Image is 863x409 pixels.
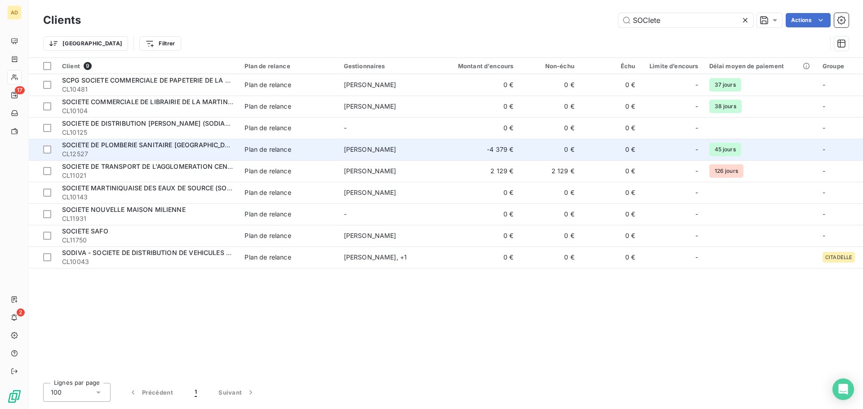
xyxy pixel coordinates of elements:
[823,210,825,218] span: -
[245,231,291,240] div: Plan de relance
[62,214,234,223] span: CL11931
[344,253,432,262] div: [PERSON_NAME] , + 1
[695,253,698,262] span: -
[580,160,641,182] td: 0 €
[695,231,698,240] span: -
[695,188,698,197] span: -
[437,246,519,268] td: 0 €
[344,102,396,110] span: [PERSON_NAME]
[62,184,261,192] span: SOCIETE MARTINIQUAISE DES EAUX DE SOURCE (SOMES) SARL
[7,5,22,20] div: AD
[344,167,396,175] span: [PERSON_NAME]
[580,139,641,160] td: 0 €
[823,62,858,70] div: Groupe
[62,163,240,170] span: SOCIETE DE TRANSPORT DE L'AGGLOMERATION CENTRE
[437,74,519,96] td: 0 €
[62,98,333,106] span: SOCIETE COMMERCIALE DE LIBRAIRIE DE LA MARTINIQUE ([GEOGRAPHIC_DATA]) SARL
[208,383,266,402] button: Suivant
[62,76,328,84] span: SCPG SOCIETE COMMERCIALE DE PAPETERIE DE LA GUADELOUPE(SOCIETE COMMER
[709,100,742,113] span: 38 jours
[62,171,234,180] span: CL11021
[245,102,291,111] div: Plan de relance
[344,189,396,196] span: [PERSON_NAME]
[823,124,825,132] span: -
[786,13,831,27] button: Actions
[580,74,641,96] td: 0 €
[825,255,852,260] span: CITADELLE
[184,383,208,402] button: 1
[709,78,741,92] span: 37 jours
[580,117,641,139] td: 0 €
[139,36,181,51] button: Filtrer
[62,236,234,245] span: CL11750
[245,253,291,262] div: Plan de relance
[118,383,184,402] button: Précédent
[43,12,81,28] h3: Clients
[519,139,579,160] td: 0 €
[585,62,635,70] div: Échu
[823,232,825,239] span: -
[62,119,250,127] span: SOCIETE DE DISTRIBUTION [PERSON_NAME] (SODIAH) SARL
[580,246,641,268] td: 0 €
[344,81,396,88] span: [PERSON_NAME]
[245,145,291,154] div: Plan de relance
[519,96,579,117] td: 0 €
[344,210,347,218] span: -
[245,188,291,197] div: Plan de relance
[580,203,641,225] td: 0 €
[519,225,579,246] td: 0 €
[195,388,197,397] span: 1
[62,62,80,70] span: Client
[519,182,579,203] td: 0 €
[62,128,234,137] span: CL10125
[695,123,698,132] span: -
[823,81,825,88] span: -
[15,86,25,94] span: 17
[62,193,234,202] span: CL10143
[519,203,579,225] td: 0 €
[519,74,579,96] td: 0 €
[823,102,825,110] span: -
[437,139,519,160] td: -4 379 €
[245,62,333,70] div: Plan de relance
[7,389,22,404] img: Logo LeanPay
[709,143,741,156] span: 45 jours
[437,225,519,246] td: 0 €
[695,102,698,111] span: -
[695,80,698,89] span: -
[519,117,579,139] td: 0 €
[437,117,519,139] td: 0 €
[437,160,519,182] td: 2 129 €
[344,145,396,153] span: [PERSON_NAME]
[437,182,519,203] td: 0 €
[437,203,519,225] td: 0 €
[695,167,698,176] span: -
[344,124,347,132] span: -
[344,232,396,239] span: [PERSON_NAME]
[823,167,825,175] span: -
[245,210,291,219] div: Plan de relance
[62,150,234,158] span: CL12527
[695,145,698,154] span: -
[62,206,186,213] span: SOCIETE NOUVELLE MAISON MILIENNE
[43,36,128,51] button: [GEOGRAPHIC_DATA]
[62,141,378,149] span: SOCIETE DE PLOMBERIE SANITAIRE [GEOGRAPHIC_DATA] - [GEOGRAPHIC_DATA] [GEOGRAPHIC_DATA]
[580,182,641,203] td: 0 €
[646,62,698,70] div: Limite d’encours
[823,189,825,196] span: -
[62,257,234,266] span: CL10043
[51,388,62,397] span: 100
[524,62,574,70] div: Non-échu
[580,96,641,117] td: 0 €
[344,62,432,70] div: Gestionnaires
[709,62,812,70] div: Délai moyen de paiement
[618,13,753,27] input: Rechercher
[443,62,514,70] div: Montant d'encours
[62,85,234,94] span: CL10481
[245,80,291,89] div: Plan de relance
[245,123,291,132] div: Plan de relance
[519,160,579,182] td: 2 129 €
[62,249,384,256] span: SODIVA - SOCIETE DE DISTRIBUTION DE VEHICULES AUX [GEOGRAPHIC_DATA] ([GEOGRAPHIC_DATA]) S
[823,145,825,153] span: -
[84,62,92,70] span: 9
